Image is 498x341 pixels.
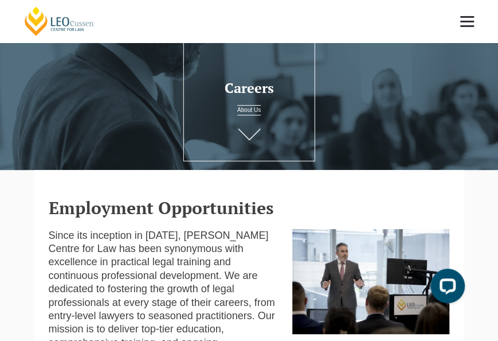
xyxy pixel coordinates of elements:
a: [PERSON_NAME] Centre for Law [23,6,96,37]
h2: Employment Opportunities [49,199,450,218]
iframe: LiveChat chat widget [421,264,469,312]
a: About Us [237,105,261,115]
h1: Careers [189,80,309,95]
